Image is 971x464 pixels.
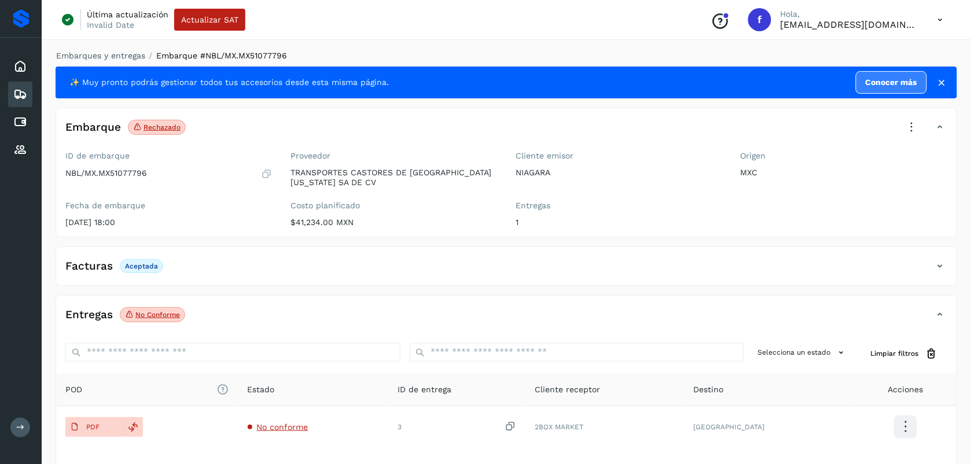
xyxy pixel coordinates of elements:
td: 2BOX MARKET [525,406,685,448]
h4: Embarque [65,121,121,134]
button: Actualizar SAT [174,9,245,31]
div: Cuentas por pagar [8,109,32,135]
p: No conforme [135,311,180,319]
a: Conocer más [856,71,927,94]
label: Fecha de embarque [65,201,272,211]
div: Reemplazar POD [123,417,143,437]
p: Última actualización [87,9,168,20]
p: PDF [86,423,100,431]
p: $41,234.00 MXN [290,218,497,227]
label: Entregas [516,201,722,211]
p: fepadilla@niagarawater.com [781,19,919,30]
label: Cliente emisor [516,151,722,161]
button: Limpiar filtros [862,343,947,364]
span: Actualizar SAT [181,16,238,24]
span: ID de entrega [398,384,451,396]
span: Embarque #NBL/MX.MX51077796 [156,51,287,60]
span: Acciones [888,384,923,396]
p: MXC [741,168,947,178]
p: NBL/MX.MX51077796 [65,168,147,178]
span: No conforme [257,422,308,432]
nav: breadcrumb [56,50,957,62]
h4: Entregas [65,308,113,322]
p: Invalid Date [87,20,134,30]
span: ✨ Muy pronto podrás gestionar todos tus accesorios desde esta misma página. [69,76,389,89]
p: NIAGARA [516,168,722,178]
p: [DATE] 18:00 [65,218,272,227]
span: Estado [248,384,275,396]
span: Cliente receptor [535,384,600,396]
a: Embarques y entregas [56,51,145,60]
div: EntregasNo conforme [56,305,957,334]
label: Origen [741,151,947,161]
button: PDF [65,417,123,437]
span: Destino [694,384,724,396]
div: Inicio [8,54,32,79]
p: Hola, [781,9,919,19]
div: Proveedores [8,137,32,163]
div: 3 [398,421,516,433]
label: Proveedor [290,151,497,161]
label: ID de embarque [65,151,272,161]
div: EmbarqueRechazado [56,117,957,146]
span: POD [65,384,229,396]
p: Aceptada [125,262,158,270]
button: Selecciona un estado [753,343,852,362]
p: TRANSPORTES CASTORES DE [GEOGRAPHIC_DATA][US_STATE] SA DE CV [290,168,497,187]
td: [GEOGRAPHIC_DATA] [685,406,855,448]
label: Costo planificado [290,201,497,211]
p: 1 [516,218,722,227]
h4: Facturas [65,260,113,273]
span: Limpiar filtros [871,348,919,359]
p: Rechazado [144,123,181,131]
div: FacturasAceptada [56,256,957,285]
div: Embarques [8,82,32,107]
